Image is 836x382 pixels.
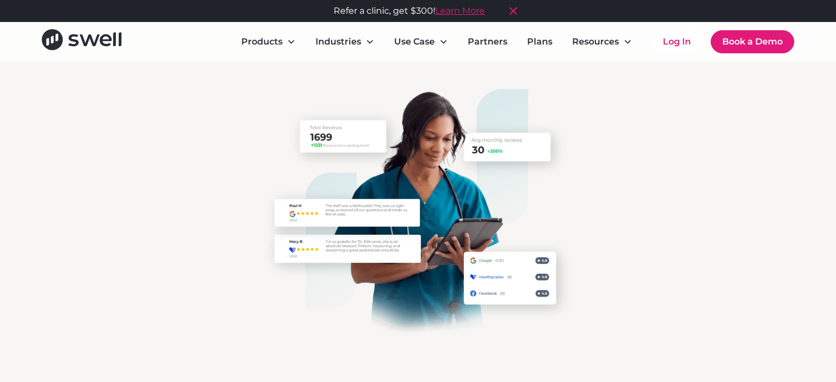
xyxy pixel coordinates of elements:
a: Log In [652,31,702,53]
a: Partners [459,31,516,53]
div: Use Case [394,35,435,48]
div: Refer a clinic, get $300! [334,4,485,18]
div: Products [241,35,283,48]
div: Industries [315,35,361,48]
a: Learn More [435,5,485,16]
a: Book a Demo [711,30,794,53]
a: Plans [518,31,561,53]
div: Resources [572,35,619,48]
